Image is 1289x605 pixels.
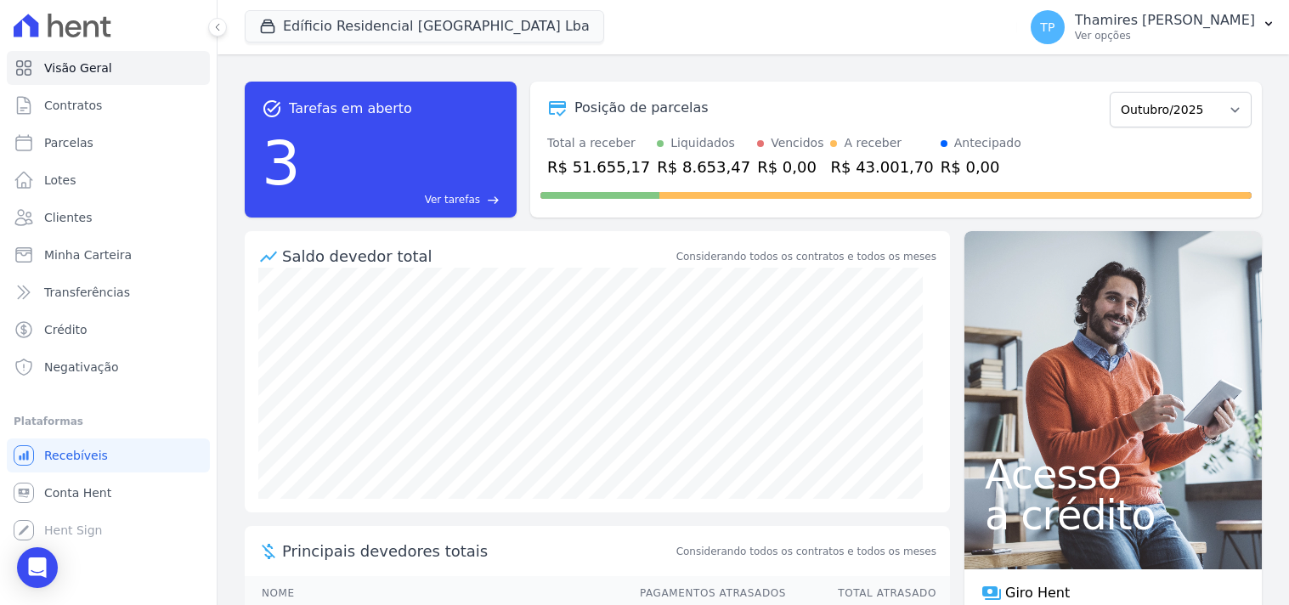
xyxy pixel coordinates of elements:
[830,155,933,178] div: R$ 43.001,70
[7,163,210,197] a: Lotes
[44,359,119,376] span: Negativação
[7,51,210,85] a: Visão Geral
[44,321,88,338] span: Crédito
[676,544,936,559] span: Considerando todos os contratos e todos os meses
[7,238,210,272] a: Minha Carteira
[7,313,210,347] a: Crédito
[844,134,902,152] div: A receber
[44,284,130,301] span: Transferências
[7,476,210,510] a: Conta Hent
[1075,29,1255,42] p: Ver opções
[308,192,500,207] a: Ver tarefas east
[547,134,650,152] div: Total a receber
[17,547,58,588] div: Open Intercom Messenger
[7,438,210,472] a: Recebíveis
[245,10,604,42] button: Edíficio Residencial [GEOGRAPHIC_DATA] Lba
[487,194,500,206] span: east
[757,155,823,178] div: R$ 0,00
[1075,12,1255,29] p: Thamires [PERSON_NAME]
[985,454,1241,495] span: Acesso
[44,246,132,263] span: Minha Carteira
[262,119,301,207] div: 3
[14,411,203,432] div: Plataformas
[44,59,112,76] span: Visão Geral
[425,192,480,207] span: Ver tarefas
[44,447,108,464] span: Recebíveis
[7,126,210,160] a: Parcelas
[282,245,673,268] div: Saldo devedor total
[289,99,412,119] span: Tarefas em aberto
[7,275,210,309] a: Transferências
[670,134,735,152] div: Liquidados
[44,484,111,501] span: Conta Hent
[44,172,76,189] span: Lotes
[7,201,210,235] a: Clientes
[1017,3,1289,51] button: TP Thamires [PERSON_NAME] Ver opções
[44,134,93,151] span: Parcelas
[44,97,102,114] span: Contratos
[547,155,650,178] div: R$ 51.655,17
[44,209,92,226] span: Clientes
[7,350,210,384] a: Negativação
[1005,583,1070,603] span: Giro Hent
[574,98,709,118] div: Posição de parcelas
[954,134,1021,152] div: Antecipado
[941,155,1021,178] div: R$ 0,00
[985,495,1241,535] span: a crédito
[676,249,936,264] div: Considerando todos os contratos e todos os meses
[1040,21,1054,33] span: TP
[282,540,673,563] span: Principais devedores totais
[771,134,823,152] div: Vencidos
[657,155,750,178] div: R$ 8.653,47
[262,99,282,119] span: task_alt
[7,88,210,122] a: Contratos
